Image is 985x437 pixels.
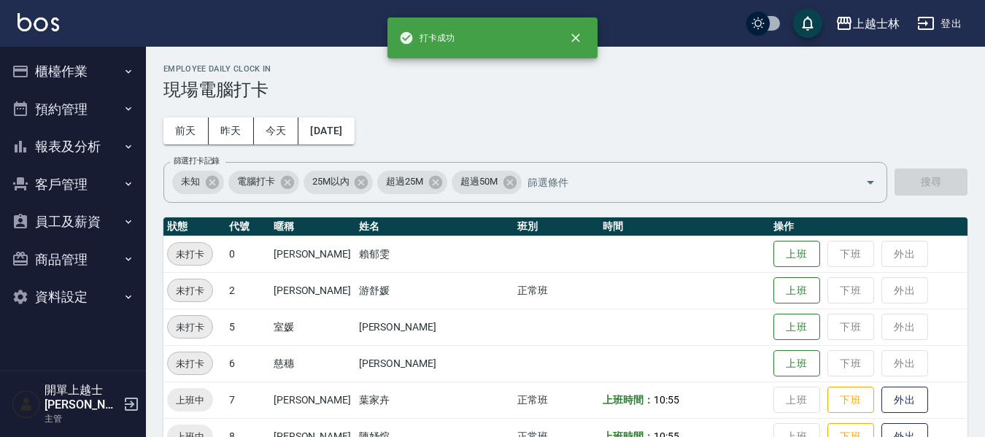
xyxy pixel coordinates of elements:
button: 員工及薪資 [6,203,140,241]
div: 電腦打卡 [228,171,299,194]
th: 代號 [225,217,270,236]
button: 上班 [773,241,820,268]
th: 狀態 [163,217,225,236]
button: 昨天 [209,117,254,144]
div: 超過50M [452,171,522,194]
span: 未打卡 [168,283,212,298]
button: 上班 [773,350,820,377]
button: 報表及分析 [6,128,140,166]
div: 未知 [172,171,224,194]
input: 篩選條件 [524,169,840,195]
button: 上越士林 [830,9,905,39]
td: [PERSON_NAME] [355,345,514,382]
span: 10:55 [654,394,679,406]
span: 未打卡 [168,356,212,371]
label: 篩選打卡記錄 [174,155,220,166]
button: 櫃檯作業 [6,53,140,90]
td: 室媛 [270,309,355,345]
span: 上班中 [167,392,213,408]
td: 正常班 [514,272,599,309]
h3: 現場電腦打卡 [163,80,967,100]
button: save [793,9,822,38]
button: 商品管理 [6,241,140,279]
span: 25M以內 [304,174,358,189]
button: 資料設定 [6,278,140,316]
img: Logo [18,13,59,31]
button: 客戶管理 [6,166,140,204]
td: [PERSON_NAME] [355,309,514,345]
td: 游舒媛 [355,272,514,309]
span: 電腦打卡 [228,174,284,189]
th: 班別 [514,217,599,236]
button: 預約管理 [6,90,140,128]
span: 未打卡 [168,320,212,335]
p: 主管 [45,412,119,425]
img: Person [12,390,41,419]
div: 超過25M [377,171,447,194]
span: 超過50M [452,174,506,189]
h2: Employee Daily Clock In [163,64,967,74]
button: 上班 [773,314,820,341]
span: 打卡成功 [399,31,455,45]
div: 25M以內 [304,171,374,194]
div: 上越士林 [853,15,900,33]
td: 葉家卉 [355,382,514,418]
button: 登出 [911,10,967,37]
td: [PERSON_NAME] [270,272,355,309]
th: 姓名 [355,217,514,236]
td: 賴郁雯 [355,236,514,272]
span: 未知 [172,174,209,189]
span: 未打卡 [168,247,212,262]
button: 前天 [163,117,209,144]
td: 慈穗 [270,345,355,382]
td: 正常班 [514,382,599,418]
td: [PERSON_NAME] [270,382,355,418]
h5: 開單上越士[PERSON_NAME] [45,383,119,412]
button: close [560,22,592,54]
span: 超過25M [377,174,432,189]
th: 操作 [770,217,967,236]
td: 7 [225,382,270,418]
th: 時間 [599,217,770,236]
button: 上班 [773,277,820,304]
button: [DATE] [298,117,354,144]
button: Open [859,171,882,194]
button: 外出 [881,387,928,414]
td: 0 [225,236,270,272]
th: 暱稱 [270,217,355,236]
button: 下班 [827,387,874,414]
td: 6 [225,345,270,382]
td: 2 [225,272,270,309]
td: [PERSON_NAME] [270,236,355,272]
button: 今天 [254,117,299,144]
b: 上班時間： [603,394,654,406]
td: 5 [225,309,270,345]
